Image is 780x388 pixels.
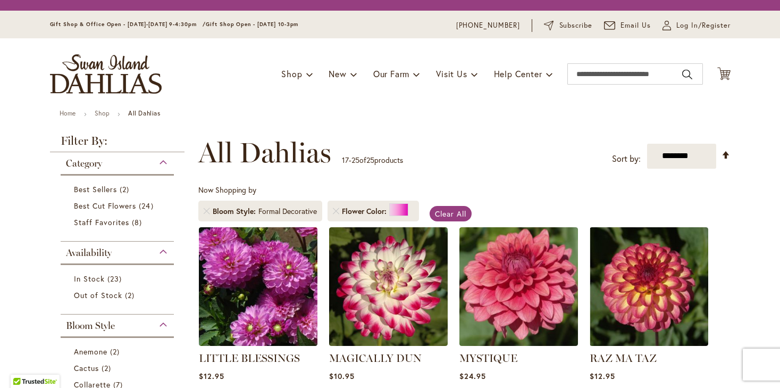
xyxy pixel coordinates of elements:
[74,346,107,357] span: Anemone
[258,206,317,217] div: Formal Decorative
[544,20,592,31] a: Subscribe
[50,21,206,28] span: Gift Shop & Office Open - [DATE]-[DATE] 9-4:30pm /
[74,201,137,211] span: Best Cut Flowers
[213,206,258,217] span: Bloom Style
[612,149,641,169] label: Sort by:
[74,274,105,284] span: In Stock
[206,21,298,28] span: Gift Shop Open - [DATE] 10-3pm
[590,371,615,381] span: $12.95
[107,273,124,284] span: 23
[60,109,76,117] a: Home
[74,184,164,195] a: Best Sellers
[373,68,409,79] span: Our Farm
[50,135,185,152] strong: Filter By:
[74,363,99,373] span: Cactus
[459,338,578,348] a: MYSTIQUE
[329,371,355,381] span: $10.95
[74,290,164,301] a: Out of Stock 2
[199,371,224,381] span: $12.95
[66,158,102,169] span: Category
[74,217,130,227] span: Staff Favorites
[50,54,162,94] a: store logo
[329,352,422,365] a: MAGICALLY DUN
[199,338,317,348] a: LITTLE BLESSINGS
[74,200,164,211] a: Best Cut Flowers
[74,217,164,228] a: Staff Favorites
[74,273,164,284] a: In Stock 23
[132,217,145,228] span: 8
[459,352,517,365] a: MYSTIQUE
[198,137,331,169] span: All Dahlias
[199,227,317,346] img: LITTLE BLESSINGS
[281,68,302,79] span: Shop
[102,362,114,374] span: 2
[204,208,210,214] a: Remove Bloom Style Formal Decorative
[74,290,123,300] span: Out of Stock
[74,346,164,357] a: Anemone 2
[676,20,731,31] span: Log In/Register
[620,20,651,31] span: Email Us
[430,206,472,221] a: Clear All
[590,338,708,348] a: RAZ MA TAZ
[66,320,115,332] span: Bloom Style
[199,352,300,365] a: LITTLE BLESSINGS
[333,208,339,214] a: Remove Flower Color Pink
[662,20,731,31] a: Log In/Register
[459,227,578,346] img: MYSTIQUE
[590,227,708,346] img: RAZ MA TAZ
[342,206,389,217] span: Flower Color
[559,20,593,31] span: Subscribe
[198,185,256,195] span: Now Shopping by
[125,290,137,301] span: 2
[110,346,122,357] span: 2
[590,352,657,365] a: RAZ MA TAZ
[95,109,110,117] a: Shop
[139,200,156,211] span: 24
[456,20,521,31] a: [PHONE_NUMBER]
[366,155,374,165] span: 25
[435,209,466,219] span: Clear All
[74,184,118,194] span: Best Sellers
[342,155,349,165] span: 17
[74,362,164,374] a: Cactus 2
[604,20,651,31] a: Email Us
[329,68,346,79] span: New
[120,184,132,195] span: 2
[128,109,161,117] strong: All Dahlias
[436,68,467,79] span: Visit Us
[494,68,542,79] span: Help Center
[329,338,448,348] a: MAGICALLY DUN
[351,155,359,165] span: 25
[66,247,112,259] span: Availability
[329,227,448,346] img: MAGICALLY DUN
[342,152,403,169] p: - of products
[459,371,486,381] span: $24.95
